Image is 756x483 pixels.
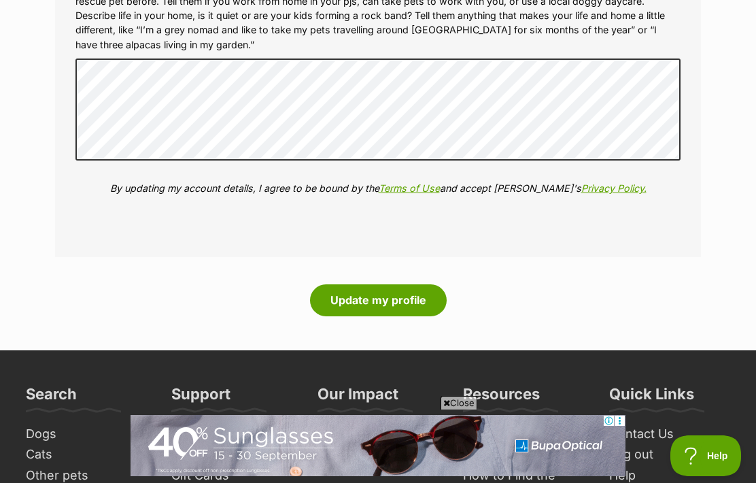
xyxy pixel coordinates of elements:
[310,284,447,316] button: Update my profile
[131,415,625,476] iframe: Advertisement
[75,181,681,195] p: By updating my account details, I agree to be bound by the and accept [PERSON_NAME]'s
[670,435,742,476] iframe: Help Scout Beacon - Open
[463,384,540,412] h3: Resources
[20,424,152,445] a: Dogs
[609,384,694,412] h3: Quick Links
[379,182,440,194] a: Terms of Use
[317,384,398,412] h3: Our Impact
[441,396,477,410] span: Close
[604,444,736,465] a: Log out
[171,384,230,412] h3: Support
[581,182,647,194] a: Privacy Policy.
[604,424,736,445] a: Contact Us
[26,384,77,412] h3: Search
[20,444,152,465] a: Cats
